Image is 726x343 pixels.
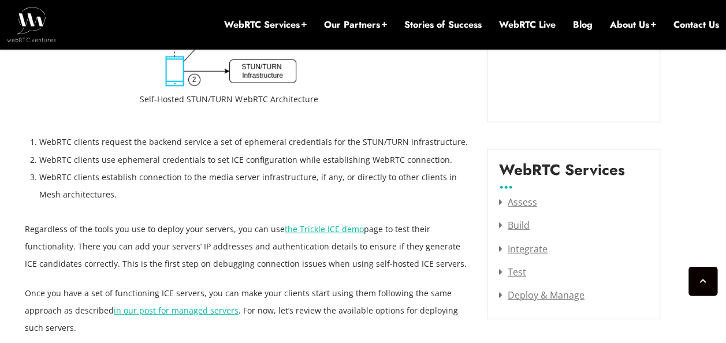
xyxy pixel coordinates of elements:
p: Once you have a set of functioning ICE servers, you can make your clients start using them follow... [25,285,470,337]
li: WebRTC clients request the backend service a set of ephemeral credentials for the STUN/TURN infra... [39,133,470,151]
li: WebRTC clients establish connection to the media server infrastructure, if any, or directly to ot... [39,169,470,203]
p: Regardless of the tools you use to deploy your servers, you can use page to test their functional... [25,221,470,273]
a: in our post for managed servers [114,305,239,316]
img: WebRTC.ventures [7,7,56,42]
a: About Us [610,18,656,31]
a: the Trickle ICE demo [285,223,364,234]
a: Integrate [499,243,548,255]
label: WebRTC Services [499,161,625,188]
a: Deploy & Manage [499,289,584,301]
a: Blog [573,18,593,31]
a: WebRTC Live [499,18,556,31]
a: Contact Us [673,18,719,31]
a: Stories of Success [404,18,482,31]
li: WebRTC clients use ephemeral credentials to set ICE configuration while establishing WebRTC conne... [39,151,470,169]
a: Build [499,219,530,232]
a: Assess [499,196,537,208]
a: Our Partners [324,18,387,31]
a: Test [499,266,526,278]
figcaption: Self-Hosted STUN/TURN WebRTC Architecture [140,91,354,108]
a: WebRTC Services [224,18,307,31]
